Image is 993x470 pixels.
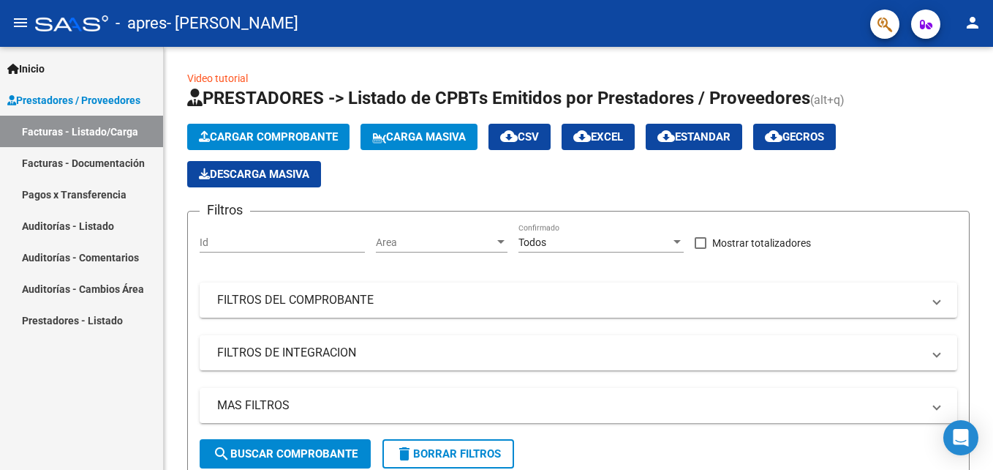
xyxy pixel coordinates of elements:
button: EXCEL [562,124,635,150]
mat-icon: person [964,14,981,31]
mat-expansion-panel-header: MAS FILTROS [200,388,957,423]
mat-icon: cloud_download [500,127,518,145]
span: Prestadores / Proveedores [7,92,140,108]
mat-icon: search [213,445,230,463]
button: Descarga Masiva [187,161,321,187]
button: Gecros [753,124,836,150]
button: Buscar Comprobante [200,439,371,469]
mat-expansion-panel-header: FILTROS DE INTEGRACION [200,335,957,370]
span: - [PERSON_NAME] [167,7,298,40]
span: Todos [518,236,546,248]
span: Borrar Filtros [396,447,501,460]
button: Borrar Filtros [382,439,514,469]
mat-icon: cloud_download [573,127,591,145]
button: CSV [488,124,551,150]
span: - apres [116,7,167,40]
span: Estandar [657,130,730,143]
div: Open Intercom Messenger [943,420,978,455]
a: Video tutorial [187,72,248,84]
mat-expansion-panel-header: FILTROS DEL COMPROBANTE [200,283,957,318]
span: Mostrar totalizadores [712,234,811,252]
mat-panel-title: FILTROS DE INTEGRACION [217,345,922,361]
span: Area [376,236,494,249]
mat-icon: cloud_download [657,127,675,145]
span: Cargar Comprobante [199,130,338,143]
span: Buscar Comprobante [213,447,358,460]
span: Carga Masiva [372,130,466,143]
mat-panel-title: MAS FILTROS [217,398,922,414]
button: Cargar Comprobante [187,124,350,150]
span: Gecros [765,130,824,143]
span: (alt+q) [810,93,845,107]
mat-icon: cloud_download [765,127,782,145]
button: Estandar [646,124,742,150]
mat-panel-title: FILTROS DEL COMPROBANTE [217,292,922,308]
button: Carga Masiva [360,124,477,150]
app-download-masive: Descarga masiva de comprobantes (adjuntos) [187,161,321,187]
h3: Filtros [200,200,250,220]
span: EXCEL [573,130,623,143]
span: Inicio [7,61,45,77]
span: CSV [500,130,539,143]
span: PRESTADORES -> Listado de CPBTs Emitidos por Prestadores / Proveedores [187,88,810,108]
span: Descarga Masiva [199,168,309,181]
mat-icon: delete [396,445,413,463]
mat-icon: menu [12,14,29,31]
